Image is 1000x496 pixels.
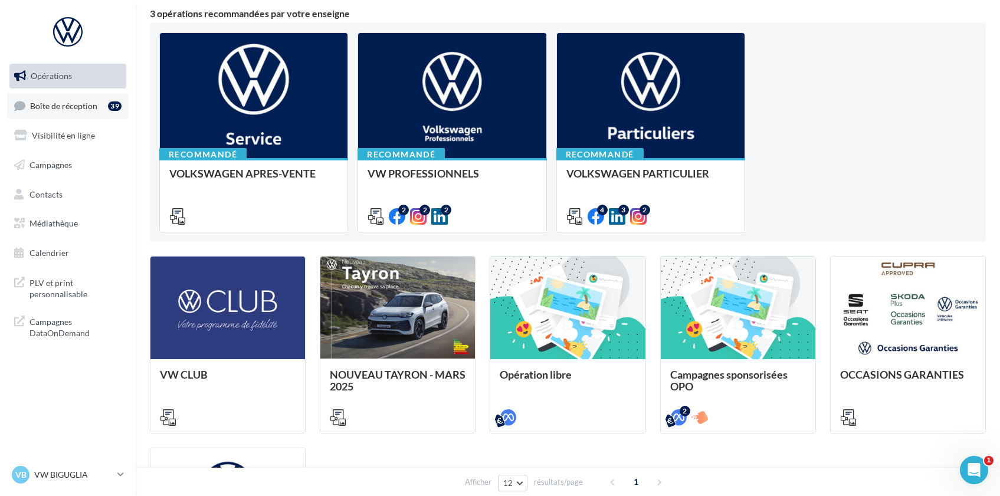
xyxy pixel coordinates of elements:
[159,148,247,161] div: Recommandé
[150,9,986,18] div: 3 opérations recommandées par votre enseigne
[358,148,445,161] div: Recommandé
[7,93,129,119] a: Boîte de réception39
[7,123,129,148] a: Visibilité en ligne
[160,368,208,381] span: VW CLUB
[29,189,63,199] span: Contacts
[34,469,113,481] p: VW BIGUGLIA
[31,71,72,81] span: Opérations
[398,205,409,215] div: 2
[984,456,994,465] span: 1
[368,167,479,180] span: VW PROFESSIONNELS
[30,100,97,110] span: Boîte de réception
[7,153,129,178] a: Campagnes
[534,477,583,488] span: résultats/page
[169,167,316,180] span: VOLKSWAGEN APRES-VENTE
[29,275,122,300] span: PLV et print personnalisable
[627,472,645,491] span: 1
[640,205,650,215] div: 2
[465,477,491,488] span: Afficher
[7,182,129,207] a: Contacts
[108,101,122,111] div: 39
[419,205,430,215] div: 2
[556,148,644,161] div: Recommandé
[503,478,513,488] span: 12
[29,218,78,228] span: Médiathèque
[7,270,129,305] a: PLV et print personnalisable
[566,167,709,180] span: VOLKSWAGEN PARTICULIER
[330,368,465,393] span: NOUVEAU TAYRON - MARS 2025
[670,368,788,393] span: Campagnes sponsorisées OPO
[498,475,528,491] button: 12
[7,309,129,344] a: Campagnes DataOnDemand
[29,314,122,339] span: Campagnes DataOnDemand
[960,456,988,484] iframe: Intercom live chat
[15,469,27,481] span: VB
[29,248,69,258] span: Calendrier
[7,241,129,265] a: Calendrier
[7,64,129,88] a: Opérations
[618,205,629,215] div: 3
[7,211,129,236] a: Médiathèque
[29,160,72,170] span: Campagnes
[32,130,95,140] span: Visibilité en ligne
[9,464,126,486] a: VB VW BIGUGLIA
[500,368,572,381] span: Opération libre
[597,205,608,215] div: 4
[840,368,964,381] span: OCCASIONS GARANTIES
[680,406,690,416] div: 2
[441,205,451,215] div: 2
